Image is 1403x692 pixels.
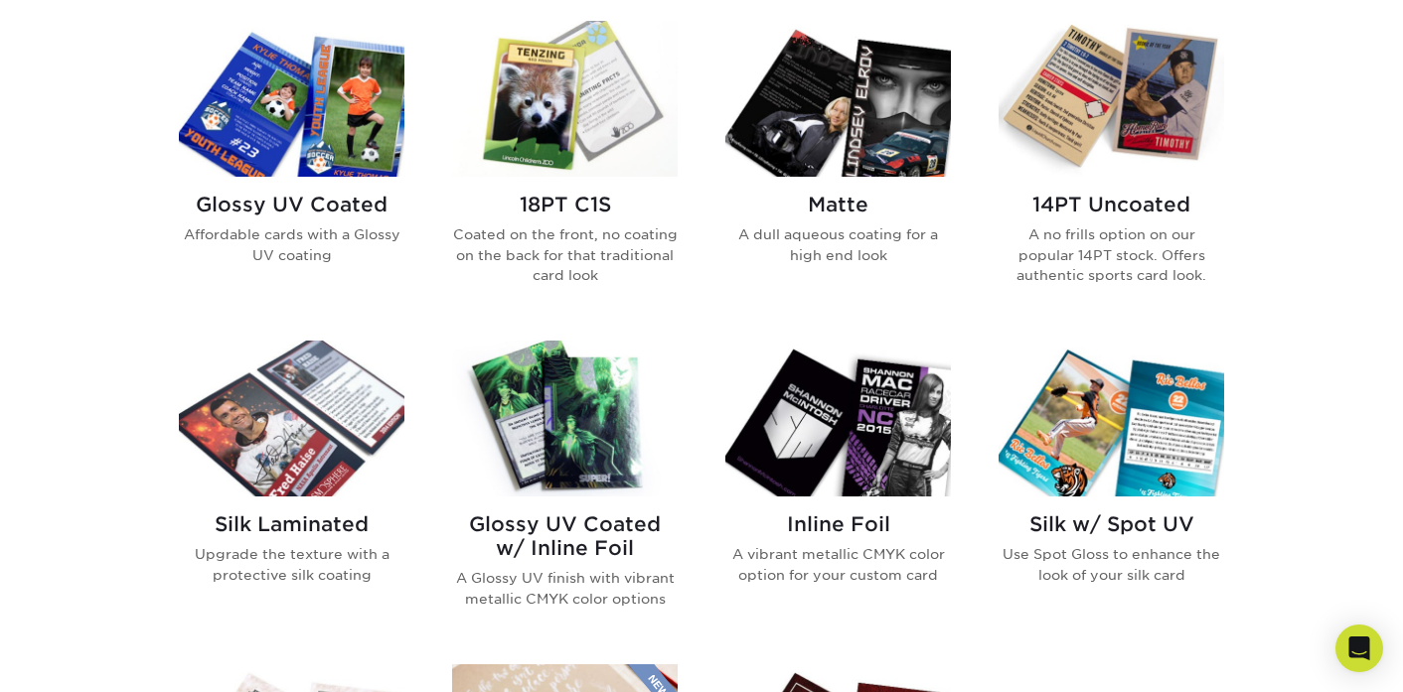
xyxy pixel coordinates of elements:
a: 14PT Uncoated Trading Cards 14PT Uncoated A no frills option on our popular 14PT stock. Offers au... [999,21,1224,317]
img: Inline Foil Trading Cards [725,341,951,496]
a: Inline Foil Trading Cards Inline Foil A vibrant metallic CMYK color option for your custom card [725,341,951,640]
h2: Silk Laminated [179,512,404,536]
h2: Glossy UV Coated [179,193,404,216]
a: Glossy UV Coated w/ Inline Foil Trading Cards Glossy UV Coated w/ Inline Foil A Glossy UV finish ... [452,341,678,640]
p: A vibrant metallic CMYK color option for your custom card [725,544,951,585]
img: Silk Laminated Trading Cards [179,341,404,496]
h2: 18PT C1S [452,193,678,216]
a: Glossy UV Coated Trading Cards Glossy UV Coated Affordable cards with a Glossy UV coating [179,21,404,317]
h2: Silk w/ Spot UV [999,512,1224,536]
h2: Glossy UV Coated w/ Inline Foil [452,512,678,560]
h2: 14PT Uncoated [999,193,1224,216]
a: Silk w/ Spot UV Trading Cards Silk w/ Spot UV Use Spot Gloss to enhance the look of your silk card [999,341,1224,640]
p: A Glossy UV finish with vibrant metallic CMYK color options [452,568,678,609]
p: Use Spot Gloss to enhance the look of your silk card [999,544,1224,585]
div: Open Intercom Messenger [1335,624,1383,672]
p: Coated on the front, no coating on the back for that traditional card look [452,224,678,285]
img: Glossy UV Coated Trading Cards [179,21,404,177]
h2: Matte [725,193,951,216]
img: 18PT C1S Trading Cards [452,21,678,177]
p: Upgrade the texture with a protective silk coating [179,544,404,585]
img: Matte Trading Cards [725,21,951,177]
a: 18PT C1S Trading Cards 18PT C1S Coated on the front, no coating on the back for that traditional ... [452,21,678,317]
img: Silk w/ Spot UV Trading Cards [999,341,1224,496]
a: Silk Laminated Trading Cards Silk Laminated Upgrade the texture with a protective silk coating [179,341,404,640]
img: Glossy UV Coated w/ Inline Foil Trading Cards [452,341,678,496]
iframe: Google Customer Reviews [5,631,169,685]
a: Matte Trading Cards Matte A dull aqueous coating for a high end look [725,21,951,317]
p: A no frills option on our popular 14PT stock. Offers authentic sports card look. [999,224,1224,285]
p: A dull aqueous coating for a high end look [725,224,951,265]
h2: Inline Foil [725,512,951,536]
img: 14PT Uncoated Trading Cards [999,21,1224,177]
p: Affordable cards with a Glossy UV coating [179,224,404,265]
